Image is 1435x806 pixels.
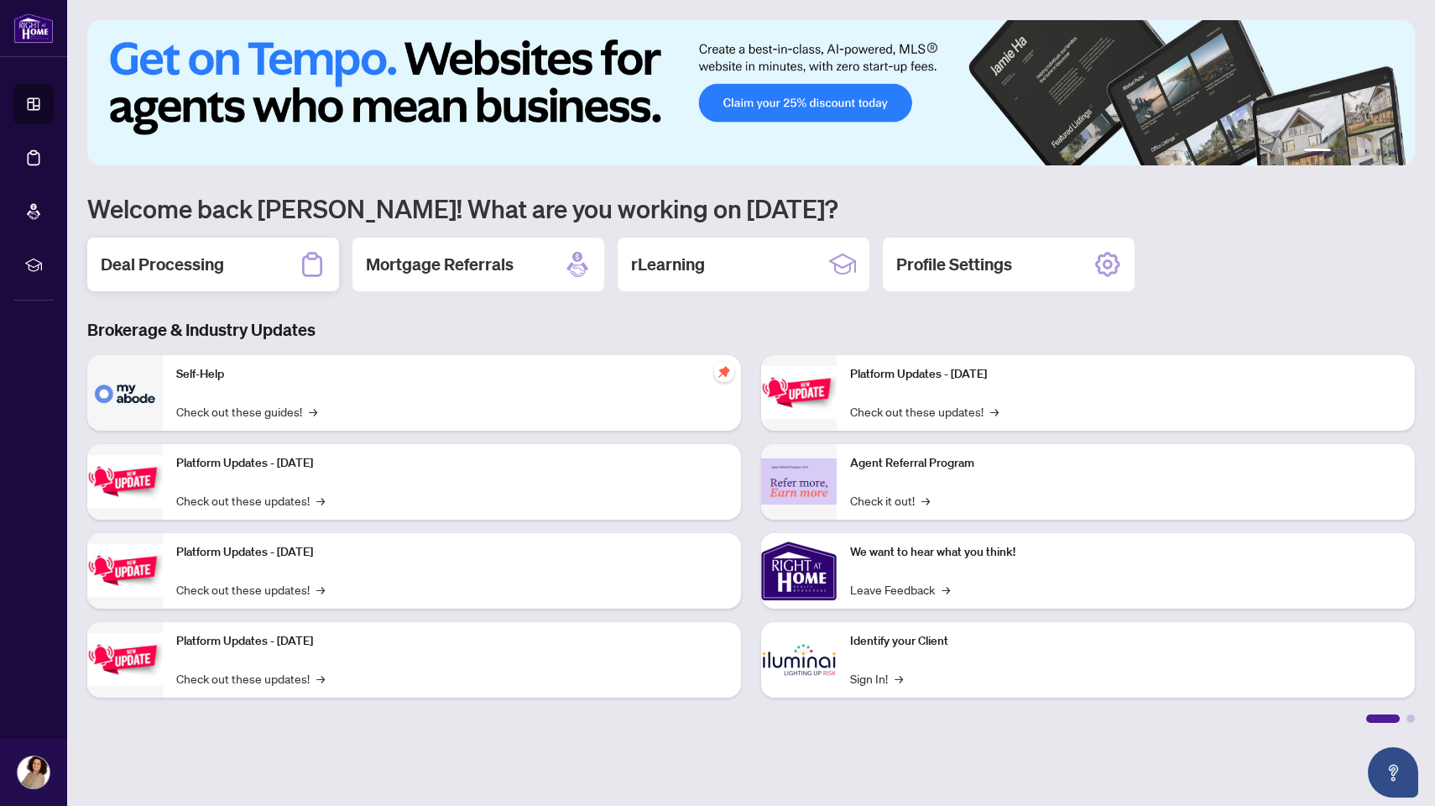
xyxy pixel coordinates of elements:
span: → [316,580,325,599]
img: Platform Updates - July 8, 2025 [87,633,163,686]
p: We want to hear what you think! [850,543,1401,562]
img: Platform Updates - September 16, 2025 [87,455,163,508]
img: We want to hear what you think! [761,533,837,609]
img: logo [13,13,54,44]
span: → [895,669,903,688]
h3: Brokerage & Industry Updates [87,318,1415,342]
span: → [990,402,999,421]
span: → [316,669,325,688]
p: Identify your Client [850,632,1401,651]
button: 3 [1351,149,1358,155]
p: Platform Updates - [DATE] [176,454,728,473]
button: 4 [1365,149,1371,155]
img: Platform Updates - July 21, 2025 [87,544,163,597]
p: Self-Help [176,365,728,384]
span: → [309,402,317,421]
a: Leave Feedback→ [850,580,950,599]
img: Agent Referral Program [761,458,837,505]
h1: Welcome back [PERSON_NAME]! What are you working on [DATE]? [87,192,1415,224]
img: Platform Updates - June 23, 2025 [761,366,837,419]
p: Platform Updates - [DATE] [850,365,1401,384]
h2: Profile Settings [896,253,1012,276]
button: 1 [1304,149,1331,155]
p: Platform Updates - [DATE] [176,543,728,562]
a: Check it out!→ [850,491,930,510]
h2: Mortgage Referrals [366,253,514,276]
span: → [921,491,930,510]
span: pushpin [714,362,734,382]
p: Platform Updates - [DATE] [176,632,728,651]
span: → [942,580,950,599]
img: Self-Help [87,355,163,431]
a: Check out these updates!→ [176,580,325,599]
p: Agent Referral Program [850,454,1401,473]
button: 5 [1378,149,1385,155]
button: Open asap [1368,747,1418,798]
a: Check out these updates!→ [176,491,325,510]
button: 6 [1391,149,1398,155]
span: → [316,491,325,510]
a: Check out these updates!→ [850,402,999,421]
a: Sign In!→ [850,669,903,688]
img: Slide 0 [87,20,1415,165]
h2: rLearning [631,253,705,276]
h2: Deal Processing [101,253,224,276]
a: Check out these guides!→ [176,402,317,421]
a: Check out these updates!→ [176,669,325,688]
img: Identify your Client [761,622,837,698]
img: Profile Icon [18,756,50,788]
button: 2 [1338,149,1344,155]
